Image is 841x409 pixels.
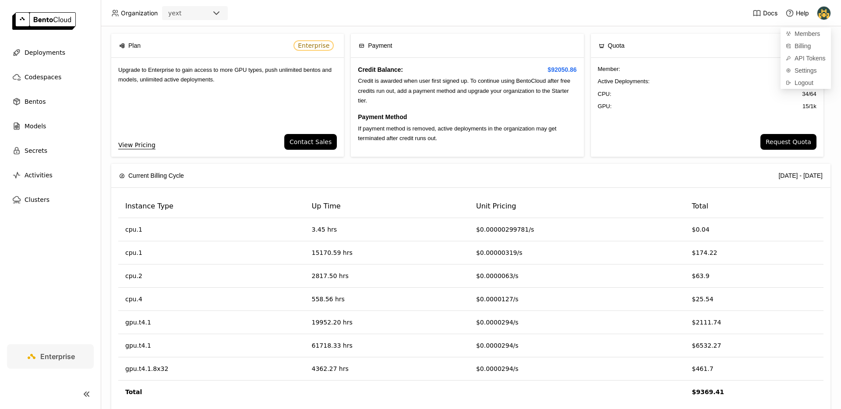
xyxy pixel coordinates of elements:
[692,388,724,395] strong: $9369.41
[7,117,94,135] a: Models
[305,241,469,264] td: 15170.59 hrs
[781,77,831,89] div: Logout
[358,65,576,74] h4: Credit Balance:
[795,79,813,87] span: Logout
[40,352,75,361] span: Enterprise
[685,195,823,218] th: Total
[358,125,556,141] span: If payment method is removed, active deployments in the organization may get terminated after cre...
[685,334,823,357] td: $6532.27
[118,241,305,264] td: cpu.1
[368,41,392,50] span: Payment
[781,64,831,77] a: Settings
[305,218,469,241] td: 3.45 hrs
[358,78,570,104] span: Credit is awarded when user first signed up. To continue using BentoCloud after free credits run ...
[7,44,94,61] a: Deployments
[12,12,76,30] img: logo
[795,42,811,50] span: Billing
[795,54,826,62] span: API Tokens
[469,195,685,218] th: Unit Pricing
[284,134,337,150] button: Contact Sales
[118,195,305,218] th: Instance Type
[298,42,329,49] span: Enterprise
[685,311,823,334] td: $2111.74
[118,334,305,357] td: gpu.t4.1
[753,9,777,18] a: Docs
[802,102,816,111] span: 15 / 1k
[25,170,53,180] span: Activities
[469,334,685,357] td: $0.0000294/s
[685,288,823,311] td: $25.54
[118,140,155,150] a: View Pricing
[118,311,305,334] td: gpu.t4.1
[25,145,47,156] span: Secrets
[7,68,94,86] a: Codespaces
[795,67,817,74] span: Settings
[469,241,685,264] td: $0.00000319/s
[182,9,183,18] input: Selected yext.
[785,9,809,18] div: Help
[118,264,305,288] td: cpu.2
[469,288,685,311] td: $0.0000127/s
[25,72,61,82] span: Codespaces
[125,388,142,395] strong: Total
[685,264,823,288] td: $63.9
[25,121,46,131] span: Models
[685,241,823,264] td: $174.22
[118,67,332,83] span: Upgrade to Enterprise to gain access to more GPU types, push unlimited bentos and models, unlimit...
[796,9,809,17] span: Help
[305,334,469,357] td: 61718.33 hrs
[7,166,94,184] a: Activities
[7,93,94,110] a: Bentos
[469,357,685,381] td: $0.0000294/s
[25,47,65,58] span: Deployments
[469,264,685,288] td: $0.0000063/s
[763,9,777,17] span: Docs
[305,288,469,311] td: 558.56 hrs
[469,218,685,241] td: $0.00000299781/s
[128,41,141,50] span: Plan
[121,9,158,17] span: Organization
[598,90,611,99] span: CPU:
[25,194,49,205] span: Clusters
[7,344,94,369] a: Enterprise
[118,357,305,381] td: gpu.t4.1.8x32
[168,9,181,18] div: yext
[781,52,831,64] a: API Tokens
[548,65,576,74] span: $92050.86
[817,7,830,20] img: Demeter Dobos
[358,112,576,122] h4: Payment Method
[305,311,469,334] td: 19952.20 hrs
[685,218,823,241] td: $0.04
[795,30,820,38] span: Members
[598,77,650,86] span: Active Deployments :
[7,142,94,159] a: Secrets
[802,90,816,99] span: 34 / 64
[118,218,305,241] td: cpu.1
[598,102,612,111] span: GPU:
[608,41,625,50] span: Quota
[685,357,823,381] td: $461.7
[305,357,469,381] td: 4362.27 hrs
[25,96,46,107] span: Bentos
[760,134,816,150] button: Request Quota
[469,311,685,334] td: $0.0000294/s
[305,264,469,288] td: 2817.50 hrs
[781,28,831,40] a: Members
[305,195,469,218] th: Up Time
[781,40,831,52] a: Billing
[128,171,184,180] span: Current Billing Cycle
[778,171,823,180] div: [DATE] - [DATE]
[118,288,305,311] td: cpu.4
[7,191,94,208] a: Clusters
[598,65,620,74] span: Member :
